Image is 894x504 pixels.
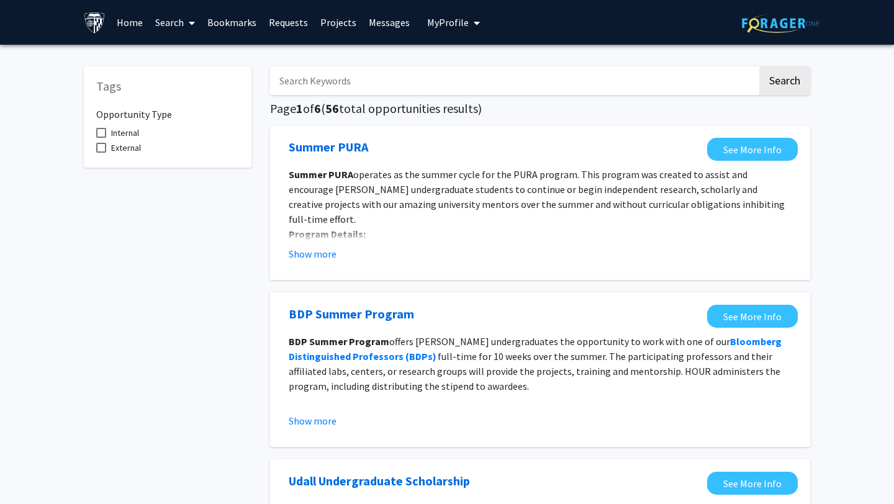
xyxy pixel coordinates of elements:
strong: BDP Summer Program [289,335,389,348]
span: External [111,140,141,155]
strong: Summer PURA [289,168,353,181]
a: Opens in a new tab [289,138,368,156]
iframe: Chat [9,448,53,495]
a: Search [149,1,201,44]
a: Opens in a new tab [289,472,470,490]
img: Johns Hopkins University Logo [84,12,106,34]
h5: Page of ( total opportunities results) [270,101,810,116]
a: Bookmarks [201,1,263,44]
span: 1 [296,101,303,116]
a: Projects [314,1,363,44]
strong: Program Details: [289,228,366,240]
a: Opens in a new tab [707,138,798,161]
button: Show more [289,413,336,428]
img: ForagerOne Logo [742,14,819,33]
span: operates as the summer cycle for the PURA program. This program was created to assist and encoura... [289,168,785,225]
button: Search [759,66,810,95]
a: Messages [363,1,416,44]
button: Show more [289,246,336,261]
span: 6 [314,101,321,116]
a: Opens in a new tab [289,305,414,323]
span: My Profile [427,16,469,29]
a: Requests [263,1,314,44]
span: Internal [111,125,139,140]
input: Search Keywords [270,66,757,95]
h6: Opportunity Type [96,99,239,120]
a: Opens in a new tab [707,472,798,495]
span: 56 [325,101,339,116]
h5: Tags [96,79,239,94]
p: offers [PERSON_NAME] undergraduates the opportunity to work with one of our full-time for 10 week... [289,334,792,394]
a: Home [111,1,149,44]
a: Opens in a new tab [707,305,798,328]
